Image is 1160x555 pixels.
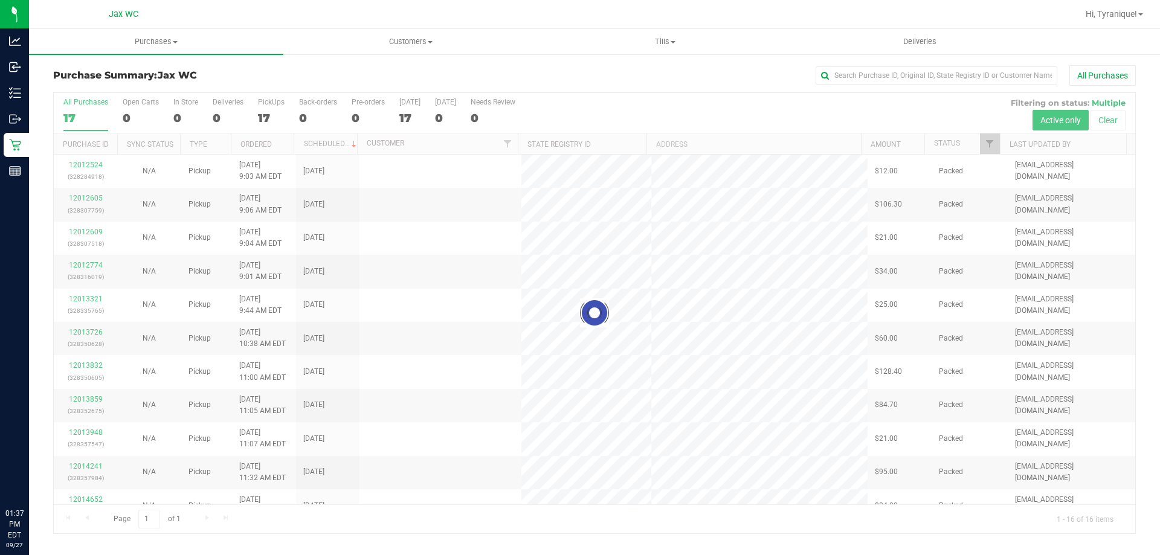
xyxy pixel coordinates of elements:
p: 09/27 [5,541,24,550]
span: Jax WC [109,9,138,19]
a: Tills [538,29,792,54]
input: Search Purchase ID, Original ID, State Registry ID or Customer Name... [816,66,1057,85]
span: Tills [538,36,791,47]
span: Customers [284,36,537,47]
span: Jax WC [158,69,197,81]
span: Deliveries [887,36,953,47]
a: Purchases [29,29,283,54]
inline-svg: Inbound [9,61,21,73]
inline-svg: Analytics [9,35,21,47]
inline-svg: Retail [9,139,21,151]
p: 01:37 PM EDT [5,508,24,541]
span: Purchases [29,36,283,47]
a: Deliveries [793,29,1047,54]
a: Customers [283,29,538,54]
inline-svg: Inventory [9,87,21,99]
h3: Purchase Summary: [53,70,414,81]
span: Hi, Tyranique! [1086,9,1137,19]
button: All Purchases [1069,65,1136,86]
inline-svg: Reports [9,165,21,177]
iframe: Resource center [12,458,48,495]
inline-svg: Outbound [9,113,21,125]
